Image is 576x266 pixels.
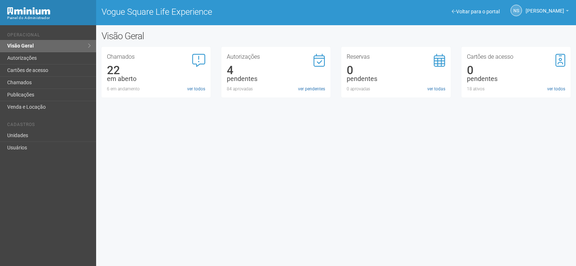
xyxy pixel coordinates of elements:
[7,122,91,130] li: Cadastros
[547,86,565,92] a: ver todos
[347,76,445,82] div: pendentes
[347,67,445,73] div: 0
[526,1,564,14] span: Nicolle Silva
[467,54,565,60] h3: Cartões de acesso
[102,31,291,41] h2: Visão Geral
[107,54,205,60] h3: Chamados
[227,86,325,92] div: 84 aprovadas
[510,5,522,16] a: NS
[7,32,91,40] li: Operacional
[107,86,205,92] div: 6 em andamento
[227,67,325,73] div: 4
[7,15,91,21] div: Painel do Administrador
[467,67,565,73] div: 0
[526,9,569,15] a: [PERSON_NAME]
[227,76,325,82] div: pendentes
[467,86,565,92] div: 18 ativos
[107,76,205,82] div: em aberto
[467,76,565,82] div: pendentes
[107,67,205,73] div: 22
[7,7,50,15] img: Minium
[187,86,205,92] a: ver todos
[227,54,325,60] h3: Autorizações
[452,9,500,14] a: Voltar para o portal
[427,86,445,92] a: ver todas
[347,54,445,60] h3: Reservas
[102,7,331,17] h1: Vogue Square Life Experience
[347,86,445,92] div: 0 aprovadas
[298,86,325,92] a: ver pendentes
